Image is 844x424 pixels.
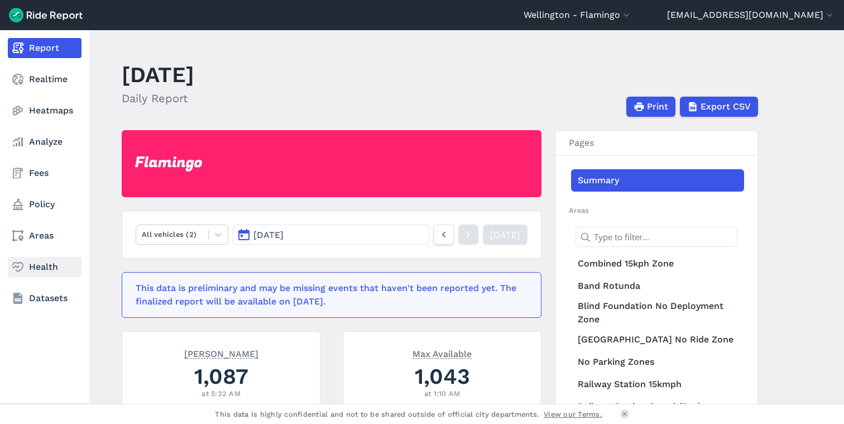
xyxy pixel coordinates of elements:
a: [DATE] [483,225,527,245]
a: Report [8,38,81,58]
a: No Parking Zones [571,351,744,373]
button: [DATE] [233,225,429,245]
div: at 5:32 AM [136,388,306,399]
span: Print [647,100,668,113]
h1: [DATE] [122,59,194,90]
div: 1,087 [136,361,306,392]
a: Summary [571,169,744,192]
h2: Daily Report [122,90,194,107]
a: Realtime [8,69,81,89]
div: This data is preliminary and may be missing events that haven't been reported yet. The finalized ... [136,282,521,308]
a: Railway Station Corral (Rev) [571,396,744,418]
a: Heatmaps [8,101,81,121]
button: Print [626,97,675,117]
a: Combined 15kph Zone [571,253,744,275]
img: Flamingo [135,156,202,171]
a: Fees [8,163,81,183]
div: 1,043 [357,361,527,392]
a: Health [8,257,81,277]
img: Ride Report [9,8,83,22]
a: [GEOGRAPHIC_DATA] No Ride Zone [571,328,744,351]
a: View our Terms. [544,409,602,420]
a: Analyze [8,132,81,152]
span: [DATE] [253,230,284,240]
input: Type to filter... [576,227,737,247]
span: Export CSV [701,100,751,113]
button: [EMAIL_ADDRESS][DOMAIN_NAME] [667,8,835,22]
a: Areas [8,226,81,246]
button: Export CSV [680,97,758,117]
span: Max Available [413,347,472,359]
a: Policy [8,194,81,215]
h2: Areas [569,205,744,216]
a: Band Rotunda [571,275,744,297]
span: [PERSON_NAME] [184,347,258,359]
div: at 1:10 AM [357,388,527,399]
a: Blind Foundation No Deployment Zone [571,297,744,328]
h3: Pages [555,131,757,156]
a: Datasets [8,288,81,308]
button: Wellington - Flamingo [524,8,632,22]
a: Railway Station 15kmph [571,373,744,396]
